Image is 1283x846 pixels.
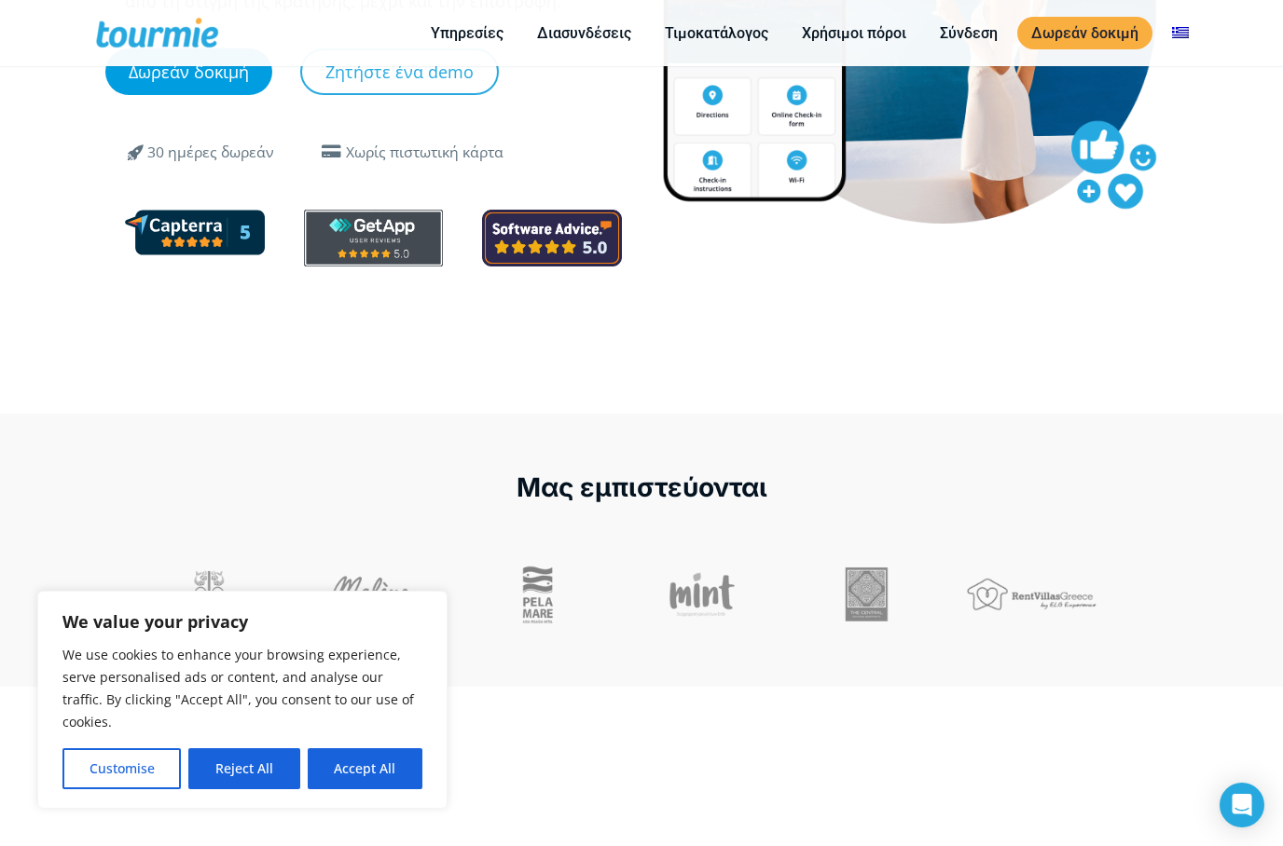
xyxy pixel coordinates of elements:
[1017,17,1152,49] a: Δωρεάν δοκιμή
[346,142,504,164] div: Χωρίς πιστωτική κάρτα
[308,748,422,789] button: Accept All
[114,141,159,163] span: 
[105,48,272,95] a: Δωρεάν δοκιμή
[788,21,920,45] a: Χρήσιμοι πόροι
[926,21,1012,45] a: Σύνδεση
[62,610,422,633] p: We value your privacy
[651,21,782,45] a: Τιμοκατάλογος
[300,48,499,95] a: Ζητήστε ένα demo
[62,644,422,733] p: We use cookies to enhance your browsing experience, serve personalised ads or content, and analys...
[147,142,274,164] div: 30 ημέρες δωρεάν
[316,144,346,159] span: 
[1220,783,1264,827] div: Open Intercom Messenger
[188,748,299,789] button: Reject All
[523,21,645,45] a: Διασυνδέσεις
[417,21,517,45] a: Υπηρεσίες
[62,748,181,789] button: Customise
[20,470,1263,506] div: Μας εμπιστεύονται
